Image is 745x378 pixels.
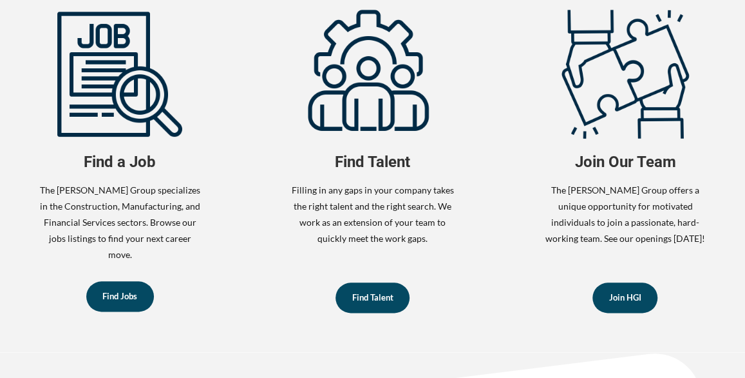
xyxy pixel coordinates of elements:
a: Join HGI [592,283,657,313]
span: Join HGI [609,293,641,302]
a: Find Jobs [86,281,154,312]
p: Filling in any gaps in your company takes the right talent and the right search. We work as an ex... [290,182,455,247]
a: Find Talent [335,283,410,313]
span: Join Our Team [543,152,708,172]
span: Find a Job [37,152,202,172]
span: Find Jobs [102,292,137,301]
span: Find Talent [352,293,393,302]
span: Find Talent [290,152,455,172]
p: The [PERSON_NAME] Group offers a unique opportunity for motivated individuals to join a passionat... [543,182,708,247]
p: The [PERSON_NAME] Group specializes in the Construction, Manufacturing, and Financial Services se... [37,182,202,263]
